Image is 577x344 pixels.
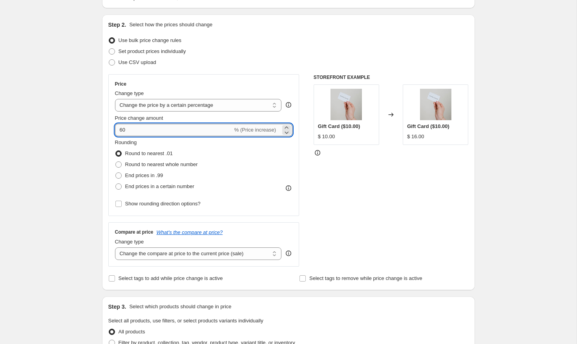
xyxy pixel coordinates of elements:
h3: Price [115,81,126,87]
span: Round to nearest whole number [125,161,198,167]
span: End prices in a certain number [125,183,194,189]
span: Gift Card ($10.00) [407,123,449,129]
span: % (Price increase) [234,127,276,133]
span: Change type [115,239,144,245]
img: 22966CA2-6A3A-480B-87E6-4CA290772DE4_80x.jpg [330,89,362,120]
span: Use bulk price change rules [119,37,181,43]
span: Rounding [115,139,137,145]
h6: STOREFRONT EXAMPLE [314,74,469,81]
span: Change type [115,90,144,96]
p: Select which products should change in price [129,303,231,311]
div: $ 16.00 [407,133,424,141]
span: Use CSV upload [119,59,156,65]
span: Show rounding direction options? [125,201,201,207]
img: 22966CA2-6A3A-480B-87E6-4CA290772DE4_80x.jpg [420,89,451,120]
span: Set product prices individually [119,48,186,54]
div: help [285,101,292,109]
p: Select how the prices should change [129,21,212,29]
button: What's the compare at price? [157,229,223,235]
span: All products [119,329,145,335]
span: Gift Card ($10.00) [318,123,360,129]
h2: Step 3. [108,303,126,311]
div: $ 10.00 [318,133,335,141]
span: End prices in .99 [125,172,163,178]
input: -15 [115,124,233,136]
h3: Compare at price [115,229,153,235]
h2: Step 2. [108,21,126,29]
div: help [285,249,292,257]
span: Select tags to remove while price change is active [309,275,422,281]
span: Price change amount [115,115,163,121]
span: Select all products, use filters, or select products variants individually [108,318,263,324]
span: Select tags to add while price change is active [119,275,223,281]
span: Round to nearest .01 [125,150,173,156]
